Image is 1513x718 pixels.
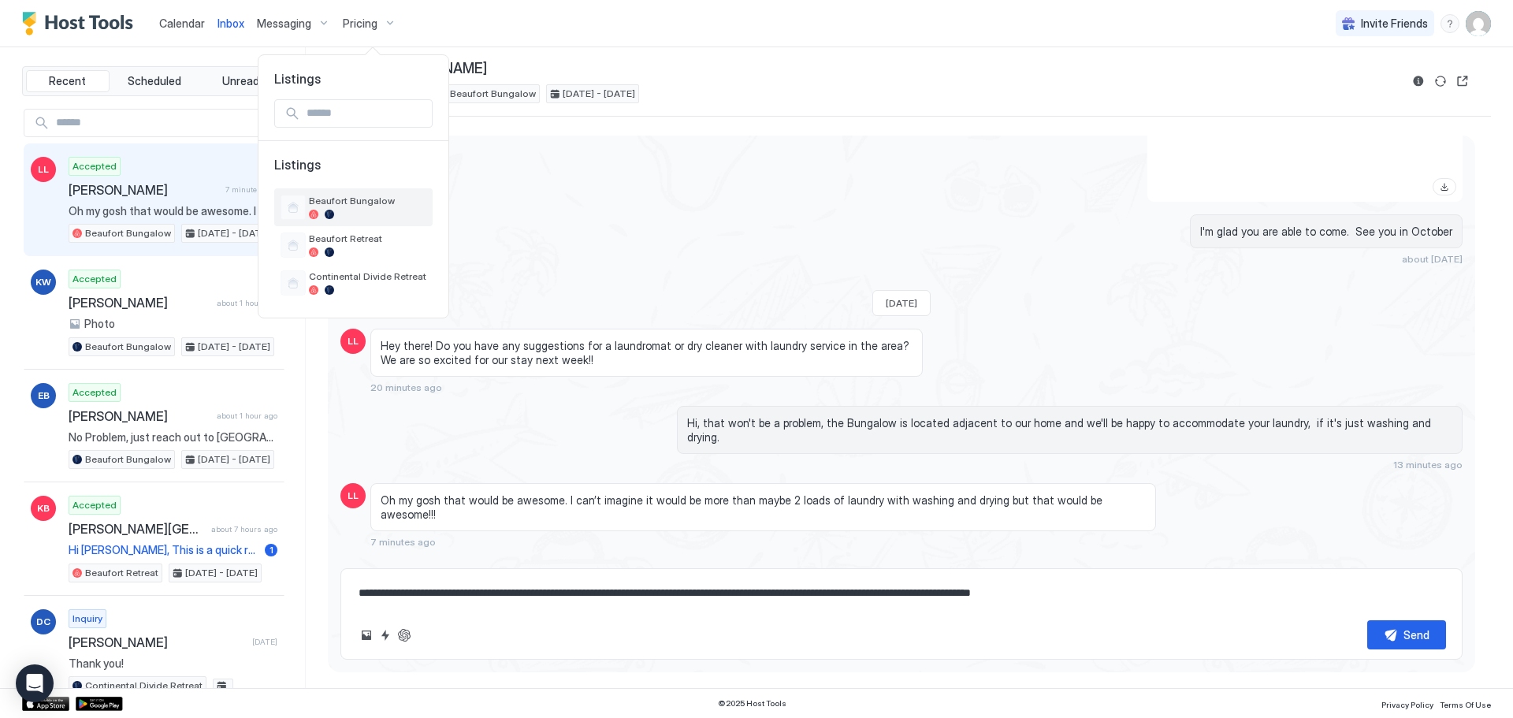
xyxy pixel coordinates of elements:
span: Listings [274,157,433,188]
div: Open Intercom Messenger [16,664,54,702]
span: Beaufort Retreat [309,233,426,244]
span: Beaufort Bungalow [309,195,426,206]
span: Continental Divide Retreat [309,270,426,282]
input: Input Field [300,100,432,127]
span: Listings [258,71,448,87]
